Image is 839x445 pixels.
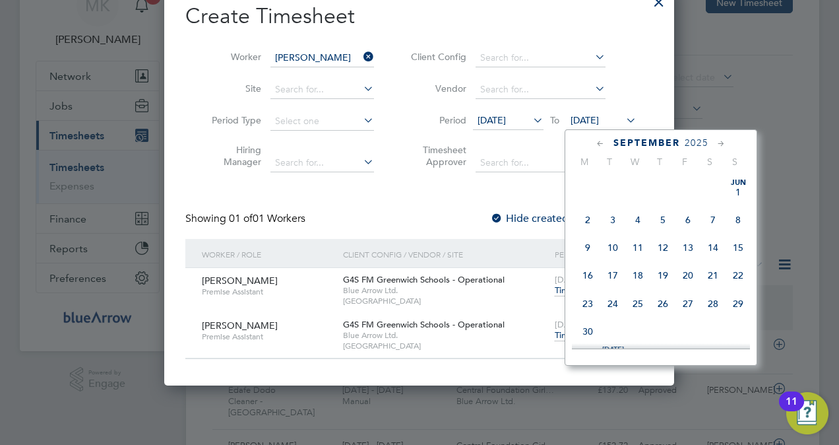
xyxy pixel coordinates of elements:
[726,291,751,316] span: 29
[202,287,333,297] span: Premise Assistant
[650,263,675,288] span: 19
[622,156,647,168] span: W
[575,235,600,260] span: 9
[726,180,751,186] span: Jun
[202,114,261,126] label: Period Type
[476,81,606,99] input: Search for...
[202,51,261,63] label: Worker
[270,81,374,99] input: Search for...
[786,401,797,419] div: 11
[700,263,726,288] span: 21
[343,330,548,341] span: Blue Arrow Ltd.
[407,83,466,94] label: Vendor
[685,137,708,149] span: 2025
[555,285,627,296] span: Timesheet created
[697,156,722,168] span: S
[270,49,374,67] input: Search for...
[340,239,551,269] div: Client Config / Vendor / Site
[555,274,615,285] span: [DATE] - [DATE]
[600,263,625,288] span: 17
[672,156,697,168] span: F
[675,263,700,288] span: 20
[726,207,751,232] span: 8
[726,180,751,205] span: 1
[575,319,600,344] span: 30
[490,212,624,225] label: Hide created timesheets
[650,207,675,232] span: 5
[555,319,615,330] span: [DATE] - [DATE]
[202,275,278,287] span: [PERSON_NAME]
[613,137,680,149] span: September
[199,239,340,269] div: Worker / Role
[407,51,466,63] label: Client Config
[600,207,625,232] span: 3
[786,392,828,434] button: Open Resource Center, 11 new notifications
[575,207,600,232] span: 2
[185,212,308,226] div: Showing
[571,114,599,126] span: [DATE]
[700,291,726,316] span: 28
[675,235,700,260] span: 13
[407,144,466,168] label: Timesheet Approver
[572,156,597,168] span: M
[407,114,466,126] label: Period
[722,156,747,168] span: S
[555,329,627,341] span: Timesheet created
[575,263,600,288] span: 16
[229,212,305,225] span: 01 Workers
[675,291,700,316] span: 27
[202,83,261,94] label: Site
[650,291,675,316] span: 26
[229,212,253,225] span: 01 of
[185,3,653,30] h2: Create Timesheet
[575,291,600,316] span: 23
[625,235,650,260] span: 11
[600,235,625,260] span: 10
[270,112,374,131] input: Select one
[546,112,563,129] span: To
[343,296,548,306] span: [GEOGRAPHIC_DATA]
[625,291,650,316] span: 25
[343,285,548,296] span: Blue Arrow Ltd.
[650,235,675,260] span: 12
[476,154,606,172] input: Search for...
[726,263,751,288] span: 22
[700,235,726,260] span: 14
[343,274,505,285] span: G4S FM Greenwich Schools - Operational
[726,235,751,260] span: 15
[270,154,374,172] input: Search for...
[600,291,625,316] span: 24
[343,341,548,351] span: [GEOGRAPHIC_DATA]
[700,207,726,232] span: 7
[625,263,650,288] span: 18
[551,239,640,269] div: Period
[625,207,650,232] span: 4
[476,49,606,67] input: Search for...
[647,156,672,168] span: T
[478,114,506,126] span: [DATE]
[202,331,333,342] span: Premise Assistant
[343,319,505,330] span: G4S FM Greenwich Schools - Operational
[597,156,622,168] span: T
[202,320,278,331] span: [PERSON_NAME]
[202,144,261,168] label: Hiring Manager
[675,207,700,232] span: 6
